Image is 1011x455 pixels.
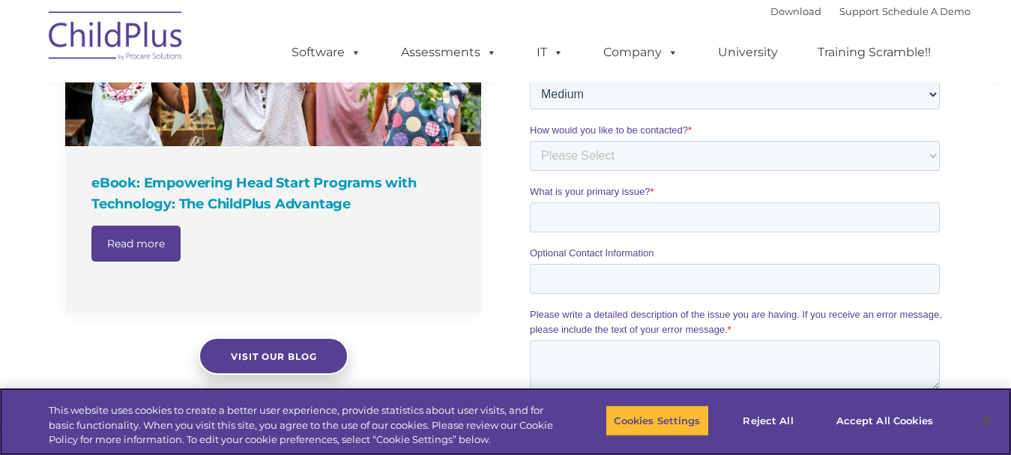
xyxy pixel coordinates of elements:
font: | [770,5,971,17]
a: Read more [91,226,181,262]
a: IT [522,37,579,67]
img: ChildPlus by Procare Solutions [41,1,191,76]
a: Visit our blog [199,337,348,375]
button: Cookies Settings [606,405,708,436]
a: Training Scramble!! [803,37,946,67]
a: Schedule A Demo [882,5,971,17]
h4: eBook: Empowering Head Start Programs with Technology: The ChildPlus Advantage [91,172,459,214]
a: Support [839,5,879,17]
button: Accept All Cookies [828,405,941,436]
span: Visit our blog [230,351,316,362]
a: Assessments [386,37,512,67]
a: University [703,37,793,67]
a: Download [770,5,821,17]
div: This website uses cookies to create a better user experience, provide statistics about user visit... [49,403,556,448]
a: Software [277,37,376,67]
button: Close [971,404,1004,437]
a: Company [588,37,693,67]
button: Reject All [722,405,815,436]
